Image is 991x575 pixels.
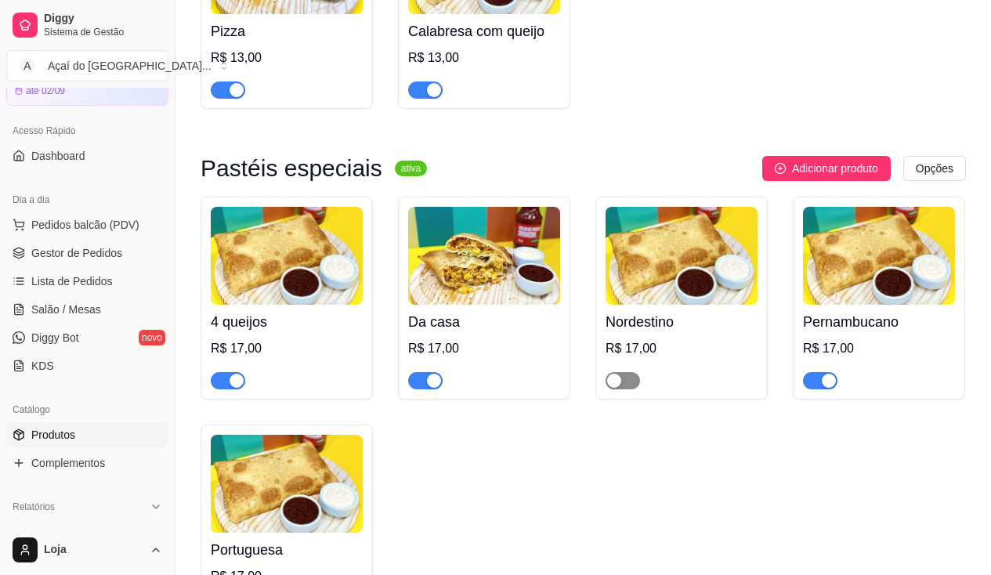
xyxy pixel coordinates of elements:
h4: Pizza [211,20,363,42]
span: Salão / Mesas [31,302,101,317]
div: R$ 13,00 [211,49,363,67]
a: Relatórios de vendas [6,519,168,544]
a: Diggy Botnovo [6,325,168,350]
button: Opções [903,156,966,181]
span: KDS [31,358,54,374]
div: R$ 17,00 [606,339,758,358]
div: R$ 13,00 [408,49,560,67]
button: Select a team [6,50,168,81]
a: Complementos [6,450,168,476]
a: KDS [6,353,168,378]
span: A [20,58,35,74]
a: Salão / Mesas [6,297,168,322]
span: Complementos [31,455,105,471]
span: Adicionar produto [792,160,878,177]
article: até 02/09 [26,85,65,97]
h4: Portuguesa [211,539,363,561]
img: product-image [211,207,363,305]
span: Produtos [31,427,75,443]
img: product-image [803,207,955,305]
img: product-image [211,435,363,533]
span: plus-circle [775,163,786,174]
img: product-image [606,207,758,305]
button: Pedidos balcão (PDV) [6,212,168,237]
span: Sistema de Gestão [44,26,162,38]
h4: Calabresa com queijo [408,20,560,42]
button: Adicionar produto [762,156,891,181]
h4: Pernambucano [803,311,955,333]
a: DiggySistema de Gestão [6,6,168,44]
span: Diggy [44,12,162,26]
span: Diggy Bot [31,330,79,345]
span: Gestor de Pedidos [31,245,122,261]
h4: Nordestino [606,311,758,333]
a: Dashboard [6,143,168,168]
a: Lista de Pedidos [6,269,168,294]
div: Acesso Rápido [6,118,168,143]
span: Pedidos balcão (PDV) [31,217,139,233]
div: R$ 17,00 [803,339,955,358]
div: Açaí do [GEOGRAPHIC_DATA] ... [48,58,212,74]
span: Lista de Pedidos [31,273,113,289]
span: Relatórios de vendas [31,524,135,540]
span: Relatórios [13,501,55,513]
sup: ativa [395,161,427,176]
button: Loja [6,531,168,569]
h3: Pastéis especiais [201,159,382,178]
div: Dia a dia [6,187,168,212]
span: Loja [44,543,143,557]
h4: 4 queijos [211,311,363,333]
img: product-image [408,207,560,305]
a: Gestor de Pedidos [6,240,168,266]
span: Opções [916,160,953,177]
div: R$ 17,00 [211,339,363,358]
a: Produtos [6,422,168,447]
span: Dashboard [31,148,85,164]
div: R$ 17,00 [408,339,560,358]
h4: Da casa [408,311,560,333]
div: Catálogo [6,397,168,422]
